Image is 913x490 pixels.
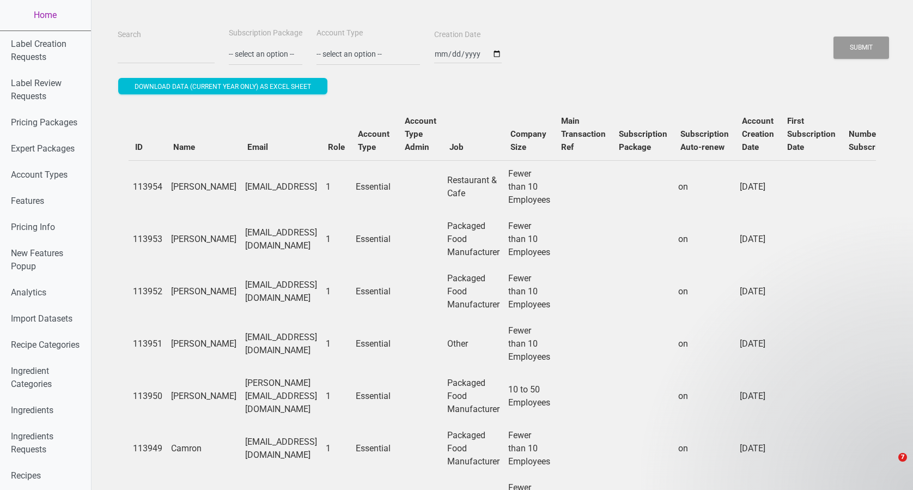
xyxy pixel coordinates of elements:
label: Search [118,29,141,40]
b: Main Transaction Ref [561,116,606,152]
td: Fewer than 10 Employees [504,265,555,318]
td: 1 [321,213,351,265]
td: Fewer than 10 Employees [504,318,555,370]
td: [PERSON_NAME] [167,370,241,422]
td: 10 to 50 Employees [504,370,555,422]
td: Other [443,318,504,370]
td: 1 [321,370,351,422]
td: 113954 [129,160,167,213]
td: on [674,160,735,213]
td: [EMAIL_ADDRESS][DOMAIN_NAME] [241,213,321,265]
b: Email [247,142,268,152]
td: Essential [351,160,398,213]
td: Essential [351,422,398,475]
b: Account Type [358,129,389,152]
td: [EMAIL_ADDRESS][DOMAIN_NAME] [241,265,321,318]
b: Role [328,142,345,152]
td: 1 [321,160,351,213]
td: Essential [351,213,398,265]
b: Account Type Admin [405,116,436,152]
td: 113950 [129,370,167,422]
td: 1 [321,318,351,370]
td: [DATE] [735,370,781,422]
td: Restaurant & Cafe [443,160,504,213]
td: 1 [321,265,351,318]
td: Camron [167,422,241,475]
td: [DATE] [735,265,781,318]
td: on [674,370,735,422]
td: 113951 [129,318,167,370]
b: ID [135,142,143,152]
td: 113949 [129,422,167,475]
td: on [674,213,735,265]
td: on [674,318,735,370]
b: Company Size [510,129,546,152]
iframe: Intercom live chat [876,453,902,479]
b: Subscription Auto-renew [680,129,729,152]
td: [PERSON_NAME] [167,265,241,318]
td: [PERSON_NAME] [167,213,241,265]
td: [PERSON_NAME][EMAIL_ADDRESS][DOMAIN_NAME] [241,370,321,422]
td: Essential [351,318,398,370]
td: Packaged Food Manufacturer [443,265,504,318]
b: Name [173,142,195,152]
td: Packaged Food Manufacturer [443,370,504,422]
button: Download data (current year only) as excel sheet [118,78,327,94]
td: Fewer than 10 Employees [504,213,555,265]
b: Account Creation Date [742,116,774,152]
td: [EMAIL_ADDRESS][DOMAIN_NAME] [241,318,321,370]
td: [EMAIL_ADDRESS][DOMAIN_NAME] [241,422,321,475]
td: [PERSON_NAME] [167,318,241,370]
label: Account Type [316,28,363,39]
td: Essential [351,265,398,318]
b: Number of Subscriptions [849,129,902,152]
td: Essential [351,370,398,422]
button: Submit [833,37,889,59]
td: Fewer than 10 Employees [504,422,555,475]
label: Subscription Package [229,28,302,39]
td: [DATE] [735,160,781,213]
td: [DATE] [735,318,781,370]
td: Packaged Food Manufacturer [443,422,504,475]
span: Download data (current year only) as excel sheet [135,83,311,90]
td: Fewer than 10 Employees [504,160,555,213]
b: First Subscription Date [787,116,836,152]
td: Packaged Food Manufacturer [443,213,504,265]
td: on [674,265,735,318]
td: 113953 [129,213,167,265]
td: 113952 [129,265,167,318]
td: 1 [321,422,351,475]
label: Creation Date [434,29,480,40]
td: [DATE] [735,213,781,265]
td: [EMAIL_ADDRESS] [241,160,321,213]
b: Subscription Package [619,129,667,152]
td: on [674,422,735,475]
span: 7 [898,453,907,462]
b: Job [449,142,464,152]
td: [PERSON_NAME] [167,160,241,213]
